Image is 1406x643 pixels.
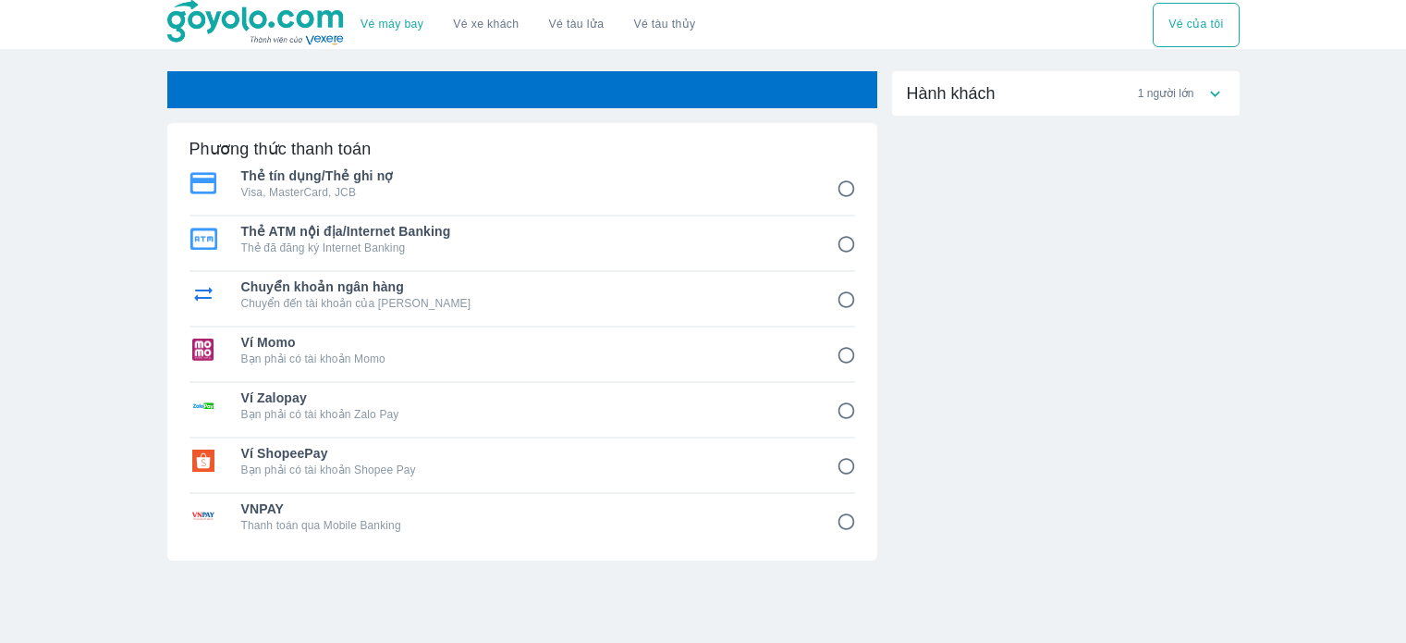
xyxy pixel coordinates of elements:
p: Bạn phải có tài khoản Momo [241,352,811,366]
div: choose transportation mode [346,3,710,47]
img: Thẻ tín dụng/Thẻ ghi nợ [190,172,217,194]
div: Hành khách1 người lớn [892,71,1240,116]
img: Ví ShopeePay [190,450,217,472]
div: Thẻ tín dụng/Thẻ ghi nợThẻ tín dụng/Thẻ ghi nợVisa, MasterCard, JCB [190,161,855,205]
span: Ví Zalopay [241,389,811,407]
span: Hành khách [907,82,996,105]
a: Vé xe khách [453,18,519,31]
span: Ví Momo [241,333,811,352]
a: Vé máy bay [361,18,423,31]
div: choose transportation mode [1153,3,1239,47]
button: Vé tàu thủy [618,3,710,47]
div: VNPAYVNPAYThanh toán qua Mobile Banking [190,494,855,538]
a: Vé tàu lửa [534,3,619,47]
span: VNPAY [241,500,811,518]
div: Ví ShopeePayVí ShopeePayBạn phải có tài khoản Shopee Pay [190,439,855,483]
span: Ví ShopeePay [241,444,811,463]
span: 1 người lớn [1138,86,1194,101]
img: Thẻ ATM nội địa/Internet Banking [190,228,217,250]
img: Chuyển khoản ngân hàng [190,283,217,305]
span: Thẻ ATM nội địa/Internet Banking [241,222,811,241]
div: Thẻ ATM nội địa/Internet BankingThẻ ATM nội địa/Internet BankingThẻ đã đăng ký Internet Banking [190,216,855,261]
span: Chuyển khoản ngân hàng [241,278,811,296]
p: Thanh toán qua Mobile Banking [241,518,811,533]
p: Chuyển đến tài khoản của [PERSON_NAME] [241,296,811,311]
img: Ví Momo [190,339,217,361]
div: Chuyển khoản ngân hàngChuyển khoản ngân hàngChuyển đến tài khoản của [PERSON_NAME] [190,272,855,316]
div: Ví MomoVí MomoBạn phải có tài khoản Momo [190,328,855,372]
img: VNPAY [190,505,217,527]
p: Bạn phải có tài khoản Zalo Pay [241,407,811,422]
p: Bạn phải có tài khoản Shopee Pay [241,463,811,477]
p: Visa, MasterCard, JCB [241,185,811,200]
button: Vé của tôi [1153,3,1239,47]
img: Ví Zalopay [190,394,217,416]
p: Thẻ đã đăng ký Internet Banking [241,241,811,255]
div: Ví ZalopayVí ZalopayBạn phải có tài khoản Zalo Pay [190,383,855,427]
h6: Phương thức thanh toán [190,138,372,160]
span: Thẻ tín dụng/Thẻ ghi nợ [241,167,811,185]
